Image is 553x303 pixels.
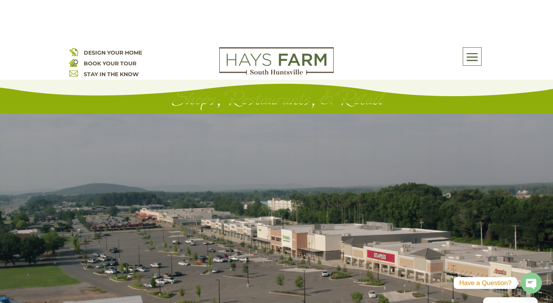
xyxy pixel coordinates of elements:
a: STAY IN THE KNOW [84,71,139,78]
a: DESIGN YOUR HOME [84,49,142,56]
a: BOOK YOUR TOUR [84,60,136,67]
img: Logo [219,47,334,75]
img: book your home tour [69,58,78,67]
a: hays farm homes huntsville development [219,70,334,77]
img: design your home [69,47,78,56]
